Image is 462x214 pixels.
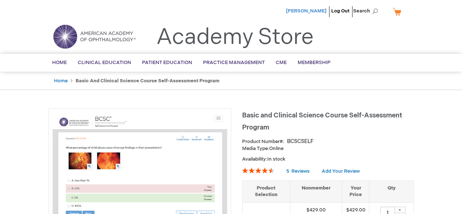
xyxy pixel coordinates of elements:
[242,168,274,173] div: 92%
[243,180,290,202] th: Product Selection
[298,60,331,65] span: Membership
[342,180,369,202] th: Your Price
[54,78,68,84] a: Home
[286,168,289,174] span: 5
[322,168,360,174] a: Add Your Review
[242,146,269,151] strong: Media Type:
[394,207,405,213] div: +
[242,112,402,131] span: Basic and Clinical Science Course Self-Assessment Program
[242,156,414,163] p: Availability:
[287,138,314,145] div: BCSCSELF
[267,156,285,162] span: In stock
[203,60,265,65] span: Practice Management
[369,180,413,202] th: Qty
[286,8,327,14] a: [PERSON_NAME]
[353,4,381,18] span: Search
[76,78,219,84] strong: Basic and Clinical Science Course Self-Assessment Program
[242,139,284,144] strong: Product Number
[52,60,67,65] span: Home
[290,180,342,202] th: Nonmember
[286,168,311,174] a: 5 Reviews
[156,24,314,50] a: Academy Store
[331,8,350,14] a: Log Out
[291,168,310,174] span: Reviews
[78,60,131,65] span: Clinical Education
[142,60,192,65] span: Patient Education
[242,145,414,152] p: Online
[276,60,287,65] span: CME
